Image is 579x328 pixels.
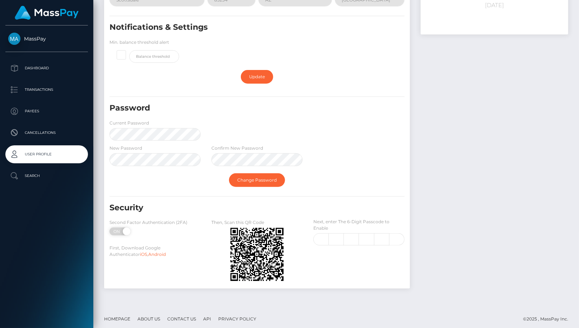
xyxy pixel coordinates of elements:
a: Android [148,252,166,257]
a: Cancellations [5,124,88,142]
a: API [200,313,214,324]
a: iOS [140,252,147,257]
a: Search [5,167,88,185]
p: Cancellations [8,127,85,138]
p: Transactions [8,84,85,95]
a: Change Password [229,173,285,187]
label: Current Password [109,120,149,126]
a: Dashboard [5,59,88,77]
label: First, Download Google Authenticator , [109,245,201,258]
span: MassPay [5,36,88,42]
label: Min. balance threshold alert [109,39,169,46]
label: Then, Scan this QR Code [211,219,264,226]
a: About Us [135,313,163,324]
a: Homepage [101,313,133,324]
label: Next, enter The 6-Digit Passcode to Enable [313,219,405,231]
a: Contact Us [164,313,199,324]
img: MassPay [8,33,20,45]
span: ON [109,228,127,235]
p: Dashboard [8,63,85,74]
p: Search [8,170,85,181]
h5: Password [109,103,358,114]
a: Privacy Policy [215,313,259,324]
label: New Password [109,145,142,151]
p: Payees [8,106,85,117]
label: Second Factor Authentication (2FA) [109,219,187,226]
a: Update [241,70,273,84]
h5: Security [109,202,358,214]
img: MassPay Logo [15,6,79,20]
h5: Notifications & Settings [109,22,358,33]
a: Payees [5,102,88,120]
a: Transactions [5,81,88,99]
div: © 2025 , MassPay Inc. [523,315,574,323]
a: User Profile [5,145,88,163]
label: Confirm New Password [211,145,263,151]
p: User Profile [8,149,85,160]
